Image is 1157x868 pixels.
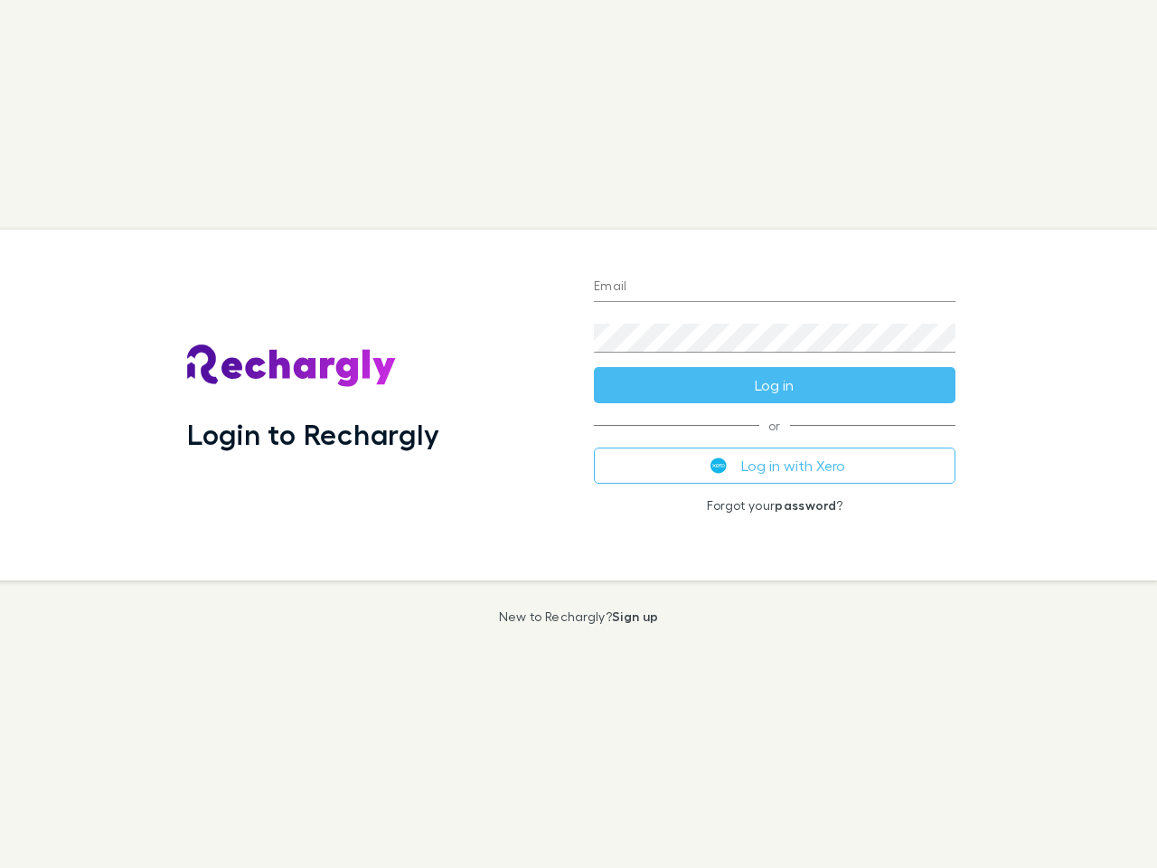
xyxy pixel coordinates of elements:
img: Rechargly's Logo [187,344,397,388]
a: password [775,497,836,513]
button: Log in with Xero [594,448,955,484]
p: Forgot your ? [594,498,955,513]
p: New to Rechargly? [499,609,659,624]
a: Sign up [612,609,658,624]
img: Xero's logo [710,458,727,474]
h1: Login to Rechargly [187,417,439,451]
button: Log in [594,367,955,403]
span: or [594,425,955,426]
